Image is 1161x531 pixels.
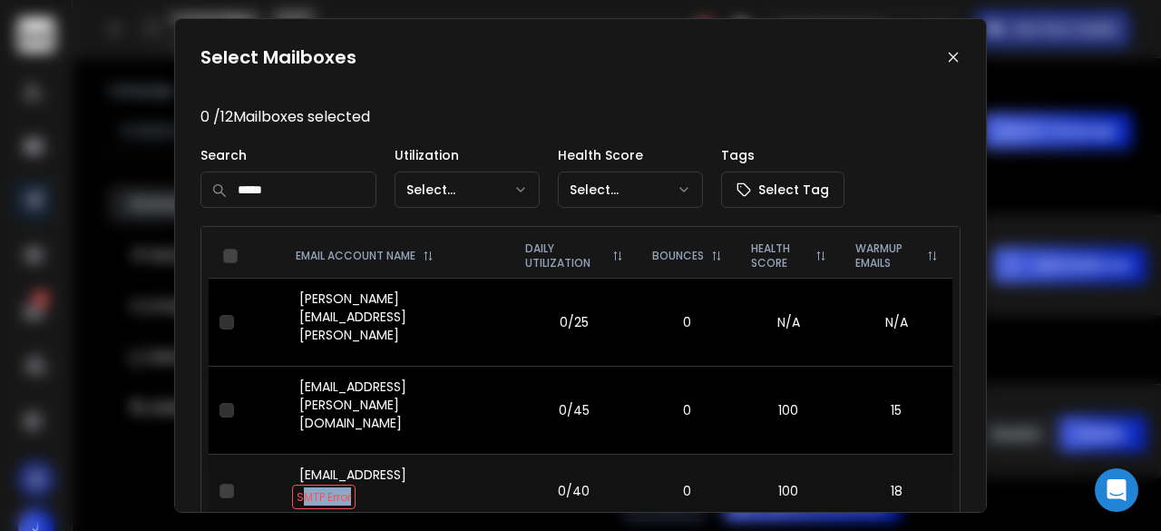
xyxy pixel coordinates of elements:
[511,278,638,366] td: 0/25
[841,454,952,527] td: 18
[855,241,920,270] p: WARMUP EMAILS
[737,366,841,454] td: 100
[751,241,808,270] p: HEALTH SCORE
[292,485,356,509] span: SMTP Error
[721,146,844,164] p: Tags
[652,249,704,263] p: BOUNCES
[200,146,376,164] p: Search
[841,278,952,366] td: N/A
[511,454,638,527] td: 0/40
[525,241,605,270] p: DAILY UTILIZATION
[1095,468,1138,512] div: Open Intercom Messenger
[721,172,844,208] button: Select Tag
[649,482,726,500] p: 0
[200,106,961,128] p: 0 / 12 Mailboxes selected
[299,290,500,344] p: [PERSON_NAME][EMAIL_ADDRESS][PERSON_NAME]
[737,454,841,527] td: 100
[841,366,952,454] td: 15
[299,466,406,484] p: [EMAIL_ADDRESS]
[558,146,703,164] p: Health Score
[511,366,638,454] td: 0/45
[558,172,703,208] button: Select...
[649,313,726,331] p: 0
[200,44,356,70] h1: Select Mailboxes
[299,378,500,432] p: [EMAIL_ADDRESS][PERSON_NAME][DOMAIN_NAME]
[395,172,540,208] button: Select...
[649,401,726,419] p: 0
[747,313,830,331] p: N/A
[395,146,540,164] p: Utilization
[296,249,496,263] div: EMAIL ACCOUNT NAME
